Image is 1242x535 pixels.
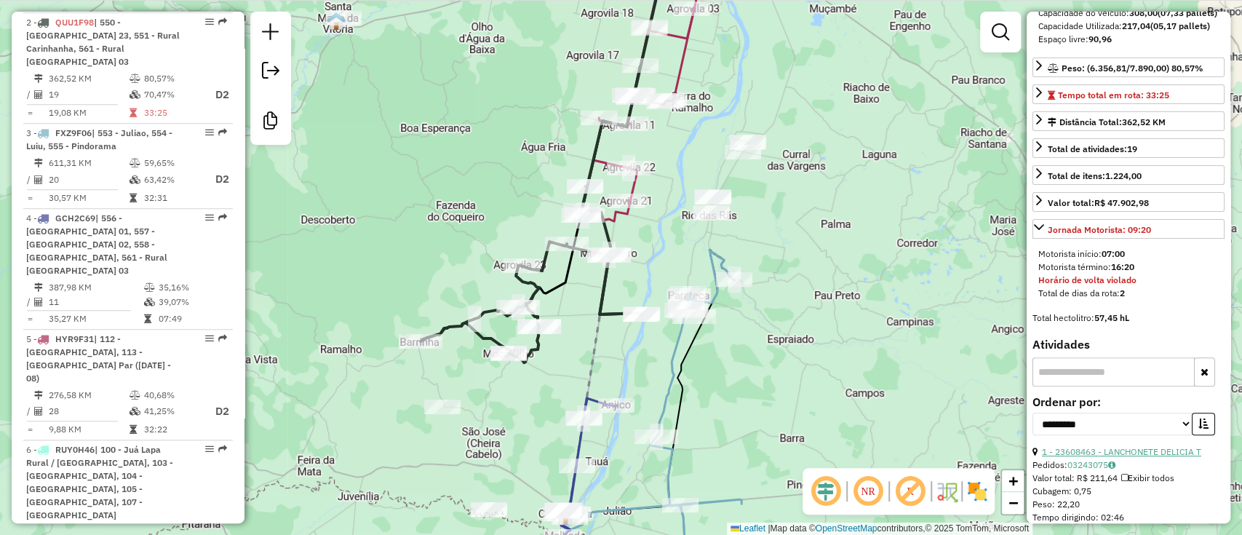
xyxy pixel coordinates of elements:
a: Jornada Motorista: 09:20 [1032,219,1225,239]
td: 362,52 KM [48,71,129,86]
td: 19 [48,86,129,104]
strong: (05,17 pallets) [1150,20,1210,31]
td: / [26,170,33,189]
i: % de utilização do peso [144,283,155,292]
i: Total de Atividades [34,90,43,99]
div: Tempo dirigindo: 02:46 [1032,511,1225,524]
div: Atividade não roteirizada - DISTRIBUIDORA DE BEBIDAS CARINHANHA LTDA [545,503,581,518]
div: Atividade não roteirizada - MERCADINHO SaO JOSE [730,135,766,149]
span: | 100 - Juá Lapa Rural / [GEOGRAPHIC_DATA], 103 - [GEOGRAPHIC_DATA], 104 - [GEOGRAPHIC_DATA], 105... [26,444,173,520]
div: Atividade não roteirizada - VALMIR [695,190,731,205]
td: 32:22 [143,422,202,437]
img: RT PA - Santa Maria da Vitória [327,12,346,31]
td: 80,57% [143,71,202,86]
div: Atividade não roteirizada - AG DISTRIBUIDORA DE [693,205,729,220]
span: QUU1F98 [55,17,94,28]
td: 35,27 KM [48,312,143,326]
td: 19,08 KM [48,106,129,120]
div: Espaço livre: [1038,33,1219,46]
td: 276,58 KM [48,388,129,403]
span: 5 - [26,333,171,384]
em: Rota exportada [218,17,227,26]
em: Rota exportada [218,334,227,343]
span: 362,52 KM [1122,116,1166,127]
span: | 550 - [GEOGRAPHIC_DATA] 23, 551 - Rural Carinhanha, 561 - Rural [GEOGRAPHIC_DATA] 03 [26,17,180,67]
a: Zoom in [1002,470,1024,492]
a: Peso: (6.356,81/7.890,00) 80,57% [1032,58,1225,77]
a: 1 - 23608463 - LANCHONETE DELICIA T [1042,446,1201,457]
div: Capacidade Utilizada: [1038,20,1219,33]
strong: 217,04 [1122,20,1150,31]
strong: R$ 47.902,98 [1094,197,1149,208]
strong: 16:20 [1111,261,1134,272]
em: Rota exportada [218,445,227,453]
div: Atividade não roteirizada - BAR QUIOSQUE DA PRAC [694,189,731,204]
span: | 556 - [GEOGRAPHIC_DATA] 01, 557 - [GEOGRAPHIC_DATA] 02, 558 - [GEOGRAPHIC_DATA], 561 - Rural [G... [26,213,167,276]
td: 59,65% [143,156,202,170]
div: Jornada Motorista: 09:20 [1032,242,1225,306]
em: Opções [205,334,214,343]
div: Atividade não roteirizada - MERC E SORVETERIA GE [424,400,461,414]
td: 35,16% [158,280,227,295]
td: / [26,403,33,421]
td: = [26,191,33,205]
strong: 07:00 [1102,248,1125,259]
span: 4 - [26,213,167,276]
strong: Horário de volta violado [1038,274,1136,285]
i: Tempo total em rota [144,314,151,323]
span: Ocultar NR [851,474,885,509]
i: Tempo total em rota [130,194,137,202]
img: Exibir/Ocultar setores [966,480,989,503]
h4: Atividades [1032,338,1225,352]
em: Rota exportada [218,213,227,222]
td: 611,31 KM [48,156,129,170]
td: 39,07% [158,295,227,309]
div: Atividade não roteirizada - BAR DO GERA [729,135,765,150]
span: Total de atividades: [1048,143,1137,154]
i: Distância Total [34,159,43,167]
span: 2 - [26,17,180,67]
td: 30,57 KM [48,191,129,205]
div: Atividade não roteirizada - DISTRIBUIDORA DE BEBIDAS CARINHANHA LTDA [544,503,581,518]
td: = [26,422,33,437]
i: Total de Atividades [34,298,43,306]
div: Distância Total: [1048,116,1166,129]
div: Atividade não roteirizada - LUCIENE PEREIRA DA SILVA [325,11,362,25]
div: Atividade não roteirizada - AG DISTRIBUIDORA DE [693,205,730,220]
td: = [26,106,33,120]
i: Distância Total [34,391,43,400]
i: Observações [1108,461,1115,469]
span: GCH2C69 [55,213,95,223]
a: Nova sessão e pesquisa [256,17,285,50]
span: 6 - [26,444,173,520]
span: | 553 - Juliao, 554 - Luiu, 555 - Pindorama [26,127,172,151]
i: Tempo total em rota [130,108,137,117]
i: % de utilização da cubagem [130,175,140,184]
a: 03243075 [1067,459,1115,470]
a: Exportar sessão [256,56,285,89]
a: OpenStreetMap [816,523,877,534]
p: D2 [203,171,229,188]
p: D2 [203,403,229,420]
td: 9,88 KM [48,422,129,437]
span: 3 - [26,127,172,151]
div: Total de dias da rota: [1038,287,1219,300]
td: 11 [48,295,143,309]
em: Rota exportada [218,128,227,137]
div: Map data © contributors,© 2025 TomTom, Microsoft [727,523,1032,535]
strong: 57,45 hL [1094,312,1129,323]
span: Exibir rótulo [893,474,928,509]
strong: 19 [1127,143,1137,154]
strong: (07,33 pallets) [1158,7,1217,18]
td: / [26,295,33,309]
div: Valor total: [1048,197,1149,210]
a: Leaflet [731,523,765,534]
td: 63,42% [143,170,202,189]
i: Distância Total [34,74,43,83]
i: Total de Atividades [34,407,43,416]
i: % de utilização da cubagem [144,298,155,306]
td: 20 [48,170,129,189]
span: FXZ9F06 [55,127,92,138]
em: Opções [205,17,214,26]
div: Total hectolitro: [1032,312,1225,325]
